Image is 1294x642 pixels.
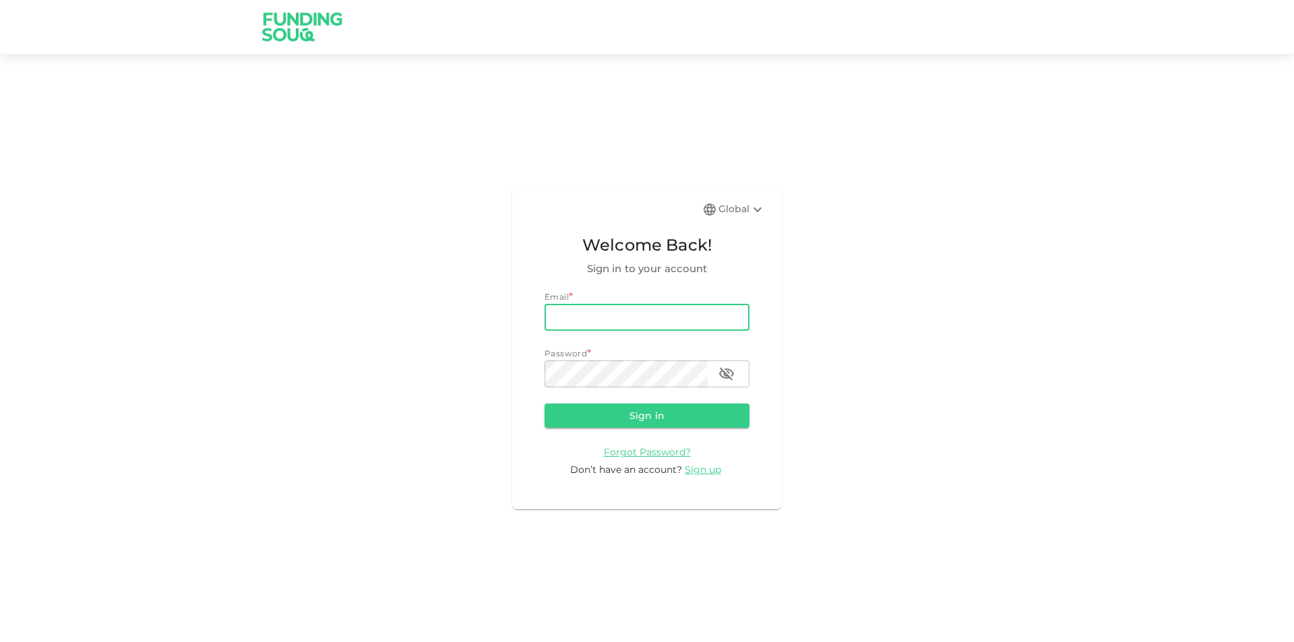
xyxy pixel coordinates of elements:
[545,304,749,331] input: email
[545,292,569,302] span: Email
[718,201,766,218] div: Global
[545,232,749,258] span: Welcome Back!
[545,261,749,277] span: Sign in to your account
[545,360,708,387] input: password
[545,404,749,428] button: Sign in
[570,463,682,476] span: Don’t have an account?
[685,463,721,476] span: Sign up
[604,445,691,458] a: Forgot Password?
[545,348,587,358] span: Password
